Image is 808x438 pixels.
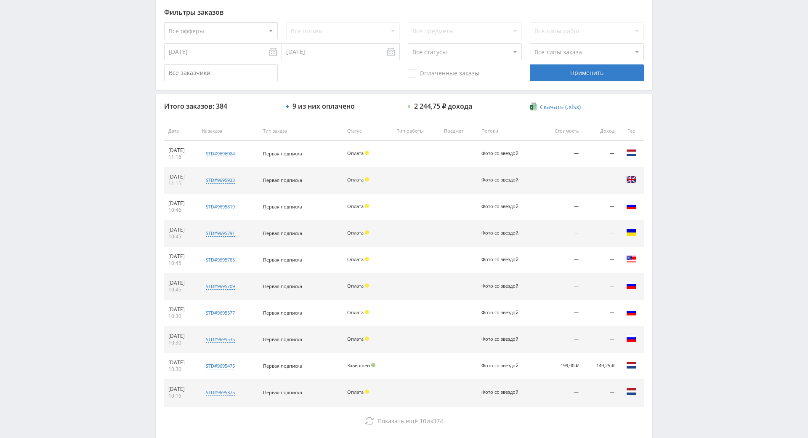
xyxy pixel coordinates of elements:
[539,379,582,406] td: —
[440,122,477,141] th: Предмет
[433,417,443,425] span: 374
[164,8,644,16] div: Фильтры заказов
[263,389,302,395] span: Первая подписка
[481,363,519,369] div: Фото со звездой
[347,256,364,262] span: Оплата
[365,151,369,155] span: Холд
[481,390,519,395] div: Фото со звездой
[347,283,364,289] span: Оплата
[365,230,369,235] span: Холд
[263,283,302,289] span: Первая подписка
[206,283,235,290] div: std#9695709
[583,353,619,379] td: 149,25 ₽
[583,300,619,326] td: —
[206,310,235,316] div: std#9695577
[206,230,235,237] div: std#9695791
[408,69,479,78] span: Оплаченные заказы
[365,310,369,314] span: Холд
[583,379,619,406] td: —
[539,273,582,300] td: —
[168,180,194,187] div: 11:15
[626,174,636,184] img: gbr.png
[263,150,302,157] span: Первая подписка
[365,283,369,288] span: Холд
[626,254,636,264] img: usa.png
[626,280,636,291] img: rus.png
[292,102,355,110] div: 9 из них оплачено
[168,233,194,240] div: 10:45
[347,150,364,156] span: Оплата
[539,326,582,353] td: —
[481,337,519,342] div: Фото со звездой
[626,227,636,238] img: ukr.png
[168,366,194,373] div: 10:30
[168,313,194,320] div: 10:30
[164,102,278,110] div: Итого заказов: 384
[168,306,194,313] div: [DATE]
[377,417,443,425] span: из
[414,102,472,110] div: 2 244,75 ₽ дохода
[168,386,194,393] div: [DATE]
[168,333,194,339] div: [DATE]
[263,363,302,369] span: Первая подписка
[347,309,364,315] span: Оплата
[583,326,619,353] td: —
[168,154,194,160] div: 11:16
[347,176,364,183] span: Оплата
[347,389,364,395] span: Оплата
[481,151,519,156] div: Фото со звездой
[420,417,426,425] span: 10
[164,122,198,141] th: Дата
[530,103,580,111] a: Скачать (.xlsx)
[530,102,537,111] img: xlsx
[347,336,364,342] span: Оплата
[168,280,194,286] div: [DATE]
[168,147,194,154] div: [DATE]
[583,167,619,194] td: —
[539,353,582,379] td: 199,00 ₽
[583,220,619,247] td: —
[481,177,519,183] div: Фото со звездой
[481,230,519,236] div: Фото со звездой
[626,201,636,211] img: rus.png
[583,141,619,167] td: —
[263,310,302,316] span: Первая подписка
[365,390,369,394] span: Холд
[626,307,636,317] img: rus.png
[164,64,278,81] input: Все заказчики
[583,194,619,220] td: —
[206,177,235,184] div: std#9695933
[198,122,259,141] th: № заказа
[263,203,302,210] span: Первая подписка
[626,360,636,370] img: nld.png
[393,122,440,141] th: Тип работы
[539,122,582,141] th: Стоимость
[371,363,375,367] span: Подтвержден
[583,273,619,300] td: —
[626,334,636,344] img: rus.png
[540,104,581,110] span: Скачать (.xlsx)
[530,64,643,81] div: Применить
[168,253,194,260] div: [DATE]
[168,260,194,267] div: 10:45
[626,148,636,158] img: nld.png
[206,203,235,210] div: std#9695819
[365,177,369,182] span: Холд
[583,247,619,273] td: —
[206,336,235,343] div: std#9695535
[539,220,582,247] td: —
[168,393,194,399] div: 10:16
[206,256,235,263] div: std#9695785
[347,362,370,369] span: Завершён
[619,122,644,141] th: Гео
[626,387,636,397] img: nld.png
[481,283,519,289] div: Фото со звездой
[481,204,519,209] div: Фото со звездой
[365,204,369,208] span: Холд
[539,167,582,194] td: —
[206,389,235,396] div: std#9695375
[206,150,235,157] div: std#9696084
[259,122,343,141] th: Тип заказа
[168,227,194,233] div: [DATE]
[539,300,582,326] td: —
